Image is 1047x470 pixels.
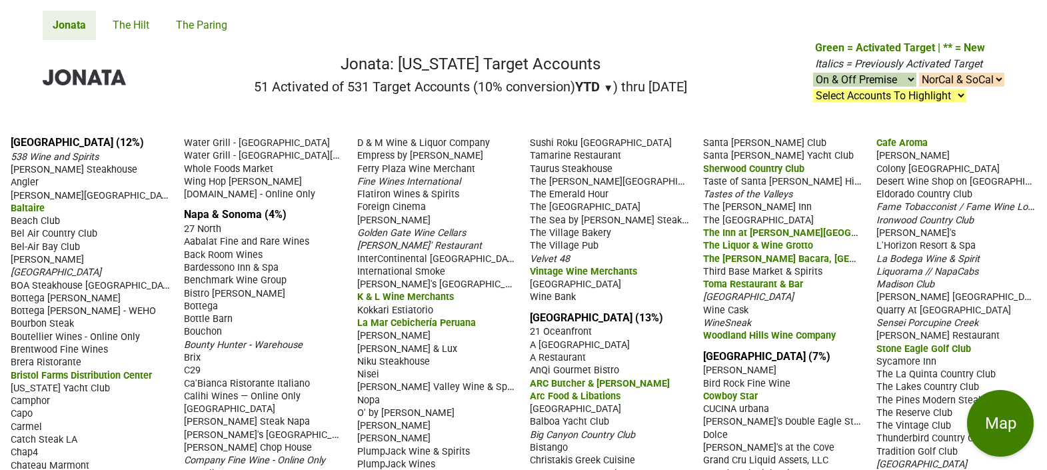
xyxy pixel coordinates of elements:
[357,356,430,367] span: Niku Steakhouse
[703,252,1000,265] span: The [PERSON_NAME] Bacara, [GEOGRAPHIC_DATA][PERSON_NAME]
[703,201,812,213] span: The [PERSON_NAME] Inn
[11,357,81,368] span: Brera Ristorante
[703,150,854,161] span: Santa [PERSON_NAME] Yacht Club
[11,164,137,175] span: [PERSON_NAME] Steakhouse
[703,189,792,200] span: Tastes of the Valleys
[184,163,273,175] span: Whole Foods Market
[530,391,620,402] span: Arc Food & Libations
[530,150,621,161] span: Tamarine Restaurant
[530,227,611,239] span: The Village Bakery
[530,429,635,441] span: Big Canyon Country Club
[184,442,312,453] span: [PERSON_NAME] Chop House
[357,446,470,457] span: PlumpJack Wine & Spirits
[530,378,670,389] span: ARC Butcher & [PERSON_NAME]
[103,11,159,40] a: The Hilt
[876,163,1000,175] span: Colony [GEOGRAPHIC_DATA]
[184,176,302,187] span: Wing Hop [PERSON_NAME]
[703,378,790,389] span: Bird Rock Fine Wine
[876,266,978,277] span: Liquorama // NapaCabs
[876,279,934,290] span: Madison Club
[530,442,568,453] span: Bistango
[357,343,457,355] span: [PERSON_NAME] & Lux
[184,391,301,402] span: Calihi Wines — Online Only
[530,352,586,363] span: A Restaurant
[876,240,976,251] span: L'Horizon Resort & Spa
[11,395,50,407] span: Camphor
[357,227,466,239] span: Golden Gate Wine Cellars
[357,266,445,277] span: International Smoke
[357,317,476,329] span: La Mar Cebichería Peruana
[357,215,431,226] span: [PERSON_NAME]
[703,279,803,290] span: Toma Restaurant & Bar
[703,266,822,277] span: Third Base Market & Spirits
[357,137,490,149] span: D & M Wine & Liquor Company
[184,137,330,149] span: Water Grill - [GEOGRAPHIC_DATA]
[357,240,482,251] span: [PERSON_NAME]' Restaurant
[357,305,433,316] span: Kokkari Estiatorio
[184,262,279,273] span: Bardessono Inn & Spa
[530,326,592,337] span: 21 Oceanfront
[184,236,309,247] span: Aabalat Fine and Rare Wines
[703,365,776,376] span: [PERSON_NAME]
[166,11,237,40] a: The Paring
[703,455,828,466] span: Grand Cru Liquid Assets, LLC
[357,176,461,187] span: Fine Wines International
[184,403,275,415] span: [GEOGRAPHIC_DATA]
[530,416,609,427] span: Balboa Yacht Club
[876,395,1009,406] span: The Pines Modern Steakhouse
[876,381,979,393] span: The Lakes Country Club
[876,330,1000,341] span: [PERSON_NAME] Restaurant
[184,149,403,161] span: Water Grill - [GEOGRAPHIC_DATA][PERSON_NAME]
[357,189,459,200] span: Flatiron Wines & Spirits
[357,407,455,419] span: O' by [PERSON_NAME]
[876,317,978,329] span: Sensei Porcupine Creek
[184,208,287,221] a: Napa & Sonoma (4%)
[703,391,758,402] span: Cowboy Star
[184,339,303,351] span: Bounty Hunter - Warehouse
[184,378,310,389] span: Ca'Bianca Ristorante Italiano
[184,313,233,325] span: Bottle Barn
[11,331,140,343] span: Boutellier Wines - Online Only
[11,318,74,329] span: Bourbon Steak
[530,339,630,351] span: A [GEOGRAPHIC_DATA]
[184,428,357,441] span: [PERSON_NAME]'s [GEOGRAPHIC_DATA]
[254,55,687,74] h1: Jonata: [US_STATE] Target Accounts
[876,290,1044,303] span: [PERSON_NAME] [GEOGRAPHIC_DATA]
[876,433,987,444] span: Thunderbird Country Club
[530,163,612,175] span: Taurus Steakhouse
[815,41,985,54] span: Green = Activated Target | ** = New
[876,150,950,161] span: [PERSON_NAME]
[530,311,663,324] a: [GEOGRAPHIC_DATA] (13%)
[357,369,379,380] span: Nisei
[357,163,475,175] span: Ferry Plaza Wine Merchant
[11,370,152,381] span: Bristol Farms Distribution Center
[876,459,967,470] span: [GEOGRAPHIC_DATA]
[703,317,751,329] span: WineSneak
[184,326,222,337] span: Bouchon
[530,137,672,149] span: Sushi Roku [GEOGRAPHIC_DATA]
[530,365,619,376] span: AnQi Gourmet Bistro
[530,253,570,265] span: Velvet 48
[184,352,201,363] span: Brix
[876,189,972,200] span: Eldorado Country Club
[357,277,530,290] span: [PERSON_NAME]'s [GEOGRAPHIC_DATA]
[11,228,97,239] span: Bel Air Country Club
[703,429,728,441] span: Dolce
[43,11,96,40] a: Jonata
[357,459,435,470] span: PlumpJack Wines
[703,415,895,427] span: [PERSON_NAME]'s Double Eagle Steakhouse
[11,177,39,188] span: Angler
[11,293,121,304] span: Bottega [PERSON_NAME]
[703,403,769,415] span: CUCINA urbana
[530,175,714,187] span: The [PERSON_NAME][GEOGRAPHIC_DATA]
[703,137,826,149] span: Santa [PERSON_NAME] Club
[184,288,285,299] span: Bistro [PERSON_NAME]
[530,291,576,303] span: Wine Bank
[184,301,218,312] span: Bottega
[703,330,836,341] span: Woodland Hills Wine Company
[184,223,221,235] span: 27 North
[530,403,621,415] span: [GEOGRAPHIC_DATA]
[357,252,620,265] span: InterContinental [GEOGRAPHIC_DATA] - [GEOGRAPHIC_DATA]
[11,383,110,394] span: [US_STATE] Yacht Club
[184,249,263,261] span: Back Room Wines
